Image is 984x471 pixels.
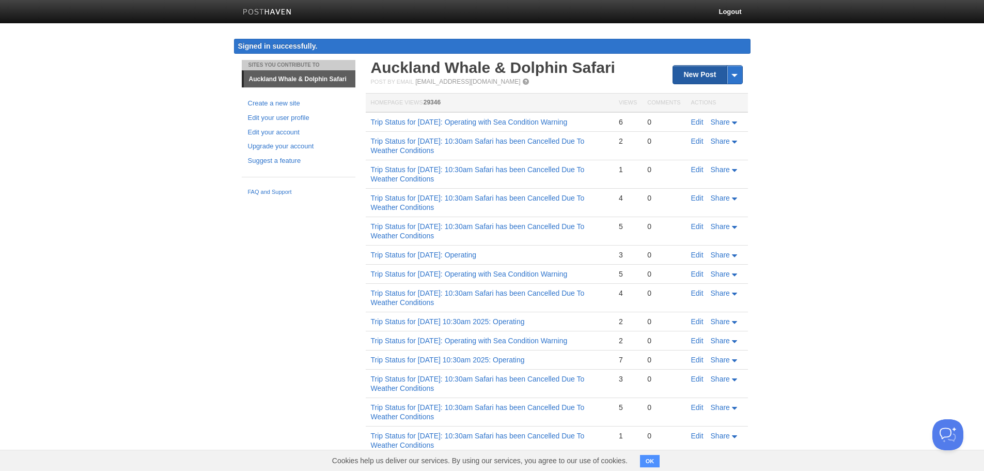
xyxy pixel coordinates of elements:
[619,403,637,412] div: 5
[619,288,637,298] div: 4
[691,251,704,259] a: Edit
[691,289,704,297] a: Edit
[248,188,349,197] a: FAQ and Support
[932,419,963,450] iframe: Help Scout Beacon - Open
[691,222,704,231] a: Edit
[371,317,525,326] a: Trip Status for [DATE] 10:30am 2025: Operating
[711,356,730,364] span: Share
[691,337,704,345] a: Edit
[619,136,637,146] div: 2
[647,374,680,384] div: 0
[640,455,660,467] button: OK
[711,194,730,202] span: Share
[614,94,642,113] th: Views
[619,117,637,127] div: 6
[366,94,614,113] th: Homepage Views
[647,222,680,231] div: 0
[711,165,730,174] span: Share
[371,375,585,392] a: Trip Status for [DATE]: 10:30am Safari has been Cancelled Due To Weather Conditions
[691,165,704,174] a: Edit
[619,336,637,345] div: 2
[619,431,637,440] div: 1
[371,289,585,307] a: Trip Status for [DATE]: 10:30am Safari has been Cancelled Due To Weather Conditions
[691,432,704,440] a: Edit
[691,375,704,383] a: Edit
[711,222,730,231] span: Share
[371,432,585,449] a: Trip Status for [DATE]: 10:30am Safari has been Cancelled Due To Weather Conditions
[242,60,355,70] li: Sites You Contribute To
[673,66,742,84] a: New Post
[371,337,568,345] a: Trip Status for [DATE]: Operating with Sea Condition Warning
[371,270,568,278] a: Trip Status for [DATE]: Operating with Sea Condition Warning
[619,355,637,364] div: 7
[711,317,730,326] span: Share
[371,403,585,421] a: Trip Status for [DATE]: 10:30am Safari has been Cancelled Due To Weather Conditions
[647,336,680,345] div: 0
[711,289,730,297] span: Share
[371,137,585,155] a: Trip Status for [DATE]: 10:30am Safari has been Cancelled Due To Weather Conditions
[248,141,349,152] a: Upgrade your account
[647,288,680,298] div: 0
[647,317,680,326] div: 0
[244,71,355,87] a: Auckland Whale & Dolphin Safari
[619,269,637,279] div: 5
[642,94,685,113] th: Comments
[711,403,730,412] span: Share
[647,193,680,203] div: 0
[711,432,730,440] span: Share
[619,222,637,231] div: 5
[619,317,637,326] div: 2
[371,79,414,85] span: Post by Email
[691,356,704,364] a: Edit
[619,193,637,203] div: 4
[371,251,477,259] a: Trip Status for [DATE]: Operating
[619,374,637,384] div: 3
[647,165,680,174] div: 0
[711,337,730,345] span: Share
[691,194,704,202] a: Edit
[691,317,704,326] a: Edit
[647,431,680,440] div: 0
[691,403,704,412] a: Edit
[322,450,638,471] span: Cookies help us deliver our services. By using our services, you agree to our use of cookies.
[371,356,525,364] a: Trip Status for [DATE] 10:30am 2025: Operating
[691,137,704,145] a: Edit
[248,98,349,109] a: Create a new site
[647,250,680,260] div: 0
[234,39,751,54] div: Signed in successfully.
[686,94,748,113] th: Actions
[691,118,704,126] a: Edit
[647,117,680,127] div: 0
[711,137,730,145] span: Share
[371,165,585,183] a: Trip Status for [DATE]: 10:30am Safari has been Cancelled Due To Weather Conditions
[248,127,349,138] a: Edit your account
[424,99,441,106] span: 29346
[248,156,349,166] a: Suggest a feature
[619,250,637,260] div: 3
[711,375,730,383] span: Share
[415,78,520,85] a: [EMAIL_ADDRESS][DOMAIN_NAME]
[711,251,730,259] span: Share
[711,118,730,126] span: Share
[243,9,292,17] img: Posthaven-bar
[371,222,585,240] a: Trip Status for [DATE]: 10:30am Safari has been Cancelled Due To Weather Conditions
[371,194,585,211] a: Trip Status for [DATE]: 10:30am Safari has been Cancelled Due To Weather Conditions
[691,270,704,278] a: Edit
[647,269,680,279] div: 0
[647,403,680,412] div: 0
[619,165,637,174] div: 1
[371,118,568,126] a: Trip Status for [DATE]: Operating with Sea Condition Warning
[248,113,349,124] a: Edit your user profile
[371,59,615,76] a: Auckland Whale & Dolphin Safari
[711,270,730,278] span: Share
[647,355,680,364] div: 0
[647,136,680,146] div: 0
